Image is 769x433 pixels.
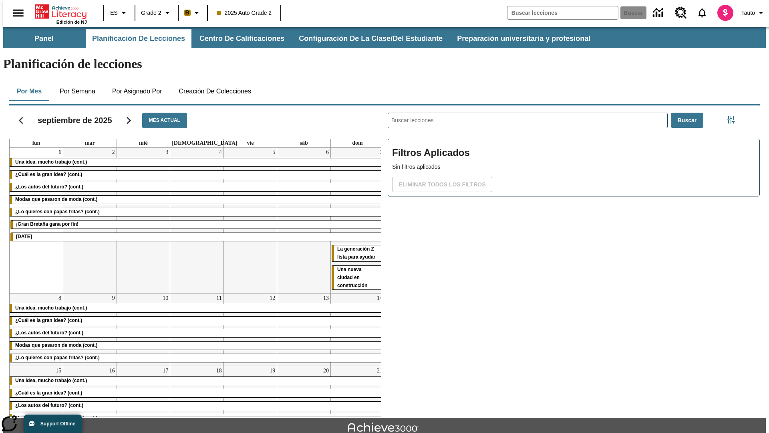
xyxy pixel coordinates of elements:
[3,27,766,48] div: Subbarra de navegación
[330,293,384,366] td: 14 de septiembre de 2025
[137,139,149,147] a: miércoles
[215,293,223,303] a: 11 de septiembre de 2025
[10,183,384,191] div: ¿Los autos del futuro? (cont.)
[10,221,383,229] div: ¡Gran Bretaña gana por fin!
[161,293,170,303] a: 10 de septiembre de 2025
[10,158,384,166] div: Una idea, mucho trabajo (cont.)
[277,293,331,366] td: 13 de septiembre de 2025
[10,233,383,241] div: Día del Trabajo
[10,293,63,366] td: 8 de septiembre de 2025
[10,304,384,312] div: Una idea, mucho trabajo (cont.)
[35,3,87,24] div: Portada
[6,1,30,25] button: Abrir el menú lateral
[57,148,63,157] a: 1 de septiembre de 2025
[322,293,330,303] a: 13 de septiembre de 2025
[271,148,277,157] a: 5 de septiembre de 2025
[185,8,189,18] span: B
[217,148,223,157] a: 4 de septiembre de 2025
[24,415,82,433] button: Support Offline
[40,421,75,427] span: Support Offline
[738,6,769,20] button: Perfil/Configuración
[388,139,760,196] div: Filtros Aplicados
[170,139,239,147] a: jueves
[507,6,618,19] input: Buscar campo
[692,2,713,23] a: Notificaciones
[15,318,82,323] span: ¿Cuál es la gran idea? (cont.)
[223,148,277,293] td: 5 de septiembre de 2025
[107,6,132,20] button: Lenguaje: ES, Selecciona un idioma
[15,305,87,311] span: Una idea, mucho trabajo (cont.)
[268,366,277,376] a: 19 de septiembre de 2025
[717,5,733,21] img: avatar image
[10,171,384,179] div: ¿Cuál es la gran idea? (cont.)
[10,342,384,350] div: Modas que pasaron de moda (cont.)
[324,148,330,157] a: 6 de septiembre de 2025
[223,293,277,366] td: 12 de septiembre de 2025
[713,2,738,23] button: Escoja un nuevo avatar
[193,29,291,48] button: Centro de calificaciones
[15,342,97,348] span: Modas que pasaron de moda (cont.)
[15,196,97,202] span: Modas que pasaron de moda (cont.)
[10,389,384,397] div: ¿Cuál es la gran idea? (cont.)
[31,139,42,147] a: lunes
[648,2,670,24] a: Centro de información
[117,148,170,293] td: 3 de septiembre de 2025
[451,29,597,48] button: Preparación universitaria y profesional
[35,4,87,20] a: Portada
[10,208,384,216] div: ¿Lo quieres con papas fritas? (cont.)
[15,209,100,214] span: ¿Lo quieres con papas fritas? (cont.)
[298,139,309,147] a: sábado
[141,9,161,17] span: Grado 2
[11,110,31,131] button: Regresar
[723,112,739,128] button: Menú lateral de filtros
[15,159,87,165] span: Una idea, mucho trabajo (cont.)
[330,148,384,293] td: 7 de septiembre de 2025
[3,57,766,71] h1: Planificación de lecciones
[10,148,63,293] td: 1 de septiembre de 2025
[4,29,84,48] button: Panel
[337,267,367,288] span: Una nueva ciudad en construcción
[337,246,375,260] span: La generación Z lista para ayudar
[119,110,139,131] button: Seguir
[172,82,258,101] button: Creación de colecciones
[63,293,117,366] td: 9 de septiembre de 2025
[56,20,87,24] span: Edición de NJ
[268,293,277,303] a: 12 de septiembre de 2025
[392,143,755,163] h2: Filtros Aplicados
[10,196,384,204] div: Modas que pasaron de moda (cont.)
[16,234,32,239] span: Día del Trabajo
[277,148,331,293] td: 6 de septiembre de 2025
[110,9,118,17] span: ES
[117,293,170,366] td: 10 de septiembre de 2025
[16,221,79,227] span: ¡Gran Bretaña gana por fin!
[111,293,117,303] a: 9 de septiembre de 2025
[3,102,381,417] div: Calendario
[10,377,384,385] div: Una idea, mucho trabajo (cont.)
[671,113,703,128] button: Buscar
[108,366,117,376] a: 16 de septiembre de 2025
[10,354,384,362] div: ¿Lo quieres con papas fritas? (cont.)
[63,148,117,293] td: 2 de septiembre de 2025
[292,29,449,48] button: Configuración de la clase/del estudiante
[106,82,169,101] button: Por asignado por
[111,148,117,157] a: 2 de septiembre de 2025
[15,184,83,190] span: ¿Los autos del futuro? (cont.)
[3,29,598,48] div: Subbarra de navegación
[170,148,224,293] td: 4 de septiembre de 2025
[10,317,384,325] div: ¿Cuál es la gran idea? (cont.)
[15,390,82,396] span: ¿Cuál es la gran idea? (cont.)
[332,266,383,290] div: Una nueva ciudad en construcción
[15,355,100,360] span: ¿Lo quieres con papas fritas? (cont.)
[161,366,170,376] a: 17 de septiembre de 2025
[322,366,330,376] a: 20 de septiembre de 2025
[378,148,384,157] a: 7 de septiembre de 2025
[215,366,223,376] a: 18 de septiembre de 2025
[388,113,667,128] input: Buscar lecciones
[83,139,97,147] a: martes
[170,293,224,366] td: 11 de septiembre de 2025
[38,115,112,125] h2: septiembre de 2025
[9,82,49,101] button: Por mes
[15,403,83,408] span: ¿Los autos del futuro? (cont.)
[15,378,87,383] span: Una idea, mucho trabajo (cont.)
[392,163,755,171] p: Sin filtros aplicados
